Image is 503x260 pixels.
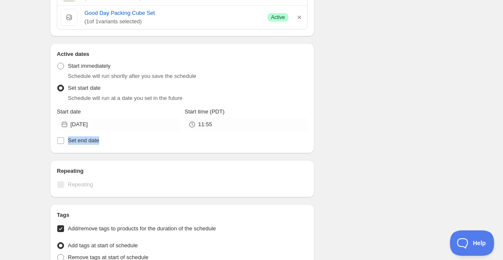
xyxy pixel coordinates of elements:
[68,95,182,101] span: Schedule will run at a date you set in the future
[84,17,261,26] span: ( 1 of 1 variants selected)
[68,181,93,188] span: Repeating
[271,14,285,21] span: Active
[68,137,99,144] span: Set end date
[68,85,101,91] span: Set start date
[57,108,81,115] span: Start date
[68,63,110,69] span: Start immediately
[57,50,307,58] h2: Active dates
[450,230,495,256] iframe: Toggle Customer Support
[84,9,261,17] a: Good Day Packing Cube Set
[68,242,138,249] span: Add tags at start of schedule
[57,167,307,175] h2: Repeating
[68,225,216,232] span: Add/remove tags to products for the duration of the schedule
[57,211,307,219] h2: Tags
[68,73,196,79] span: Schedule will run shortly after you save the schedule
[184,108,224,115] span: Start time (PDT)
